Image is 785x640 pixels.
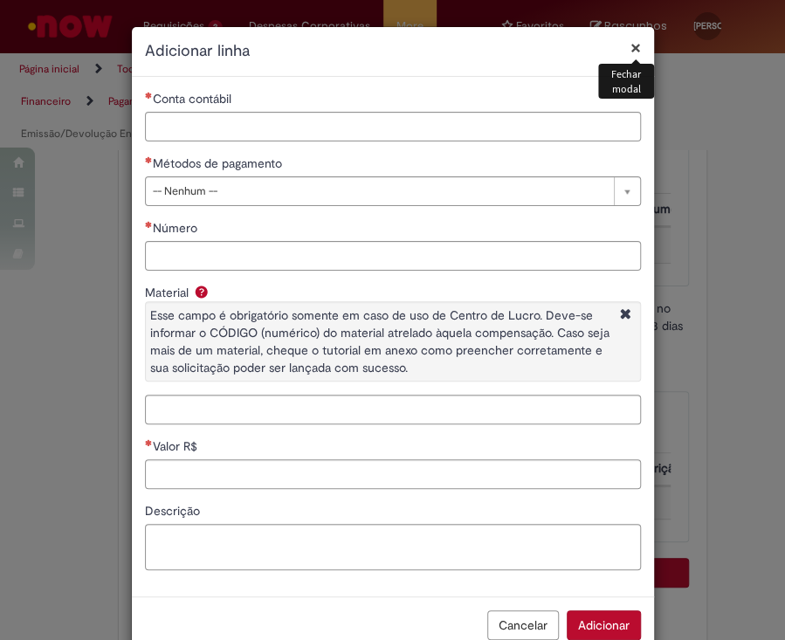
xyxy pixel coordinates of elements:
[145,221,153,228] span: Necessários
[145,92,153,99] span: Necessários
[145,395,641,424] input: Material
[145,439,153,446] span: Necessários
[487,610,559,640] button: Cancelar
[150,307,609,375] span: Esse campo é obrigatório somente em caso de uso de Centro de Lucro. Deve-se informar o CÓDIGO (nu...
[598,64,653,99] div: Fechar modal
[145,285,192,300] span: Material
[153,220,201,236] span: Número
[145,112,641,141] input: Conta contábil
[153,438,201,454] span: Valor R$
[145,503,203,519] span: Descrição
[145,241,641,271] input: Número
[153,155,286,171] span: Métodos de pagamento
[145,459,641,489] input: Valor R$
[145,156,153,163] span: Necessários
[145,524,641,571] textarea: Descrição
[191,285,212,299] span: Ajuda para Material
[145,40,641,63] h2: Adicionar linha
[153,177,605,205] span: -- Nenhum --
[567,610,641,640] button: Adicionar
[630,38,641,57] button: Fechar modal
[616,306,636,325] i: Fechar More information Por question_material
[153,91,235,107] span: Conta contábil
